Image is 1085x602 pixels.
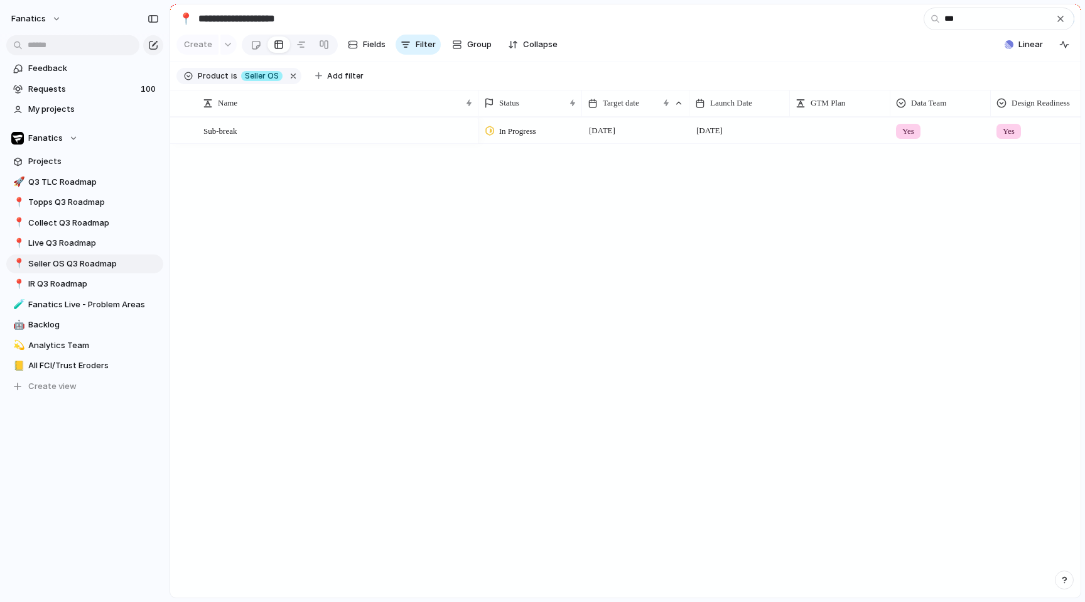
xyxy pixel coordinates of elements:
span: IR Q3 Roadmap [28,278,159,290]
span: Target date [603,97,639,109]
span: Yes [902,125,914,138]
button: 💫 [11,339,24,352]
button: Add filter [308,67,371,85]
button: 📍 [11,217,24,229]
span: Fields [363,38,386,51]
button: 📍 [176,9,196,29]
a: 📒All FCI/Trust Eroders [6,356,163,375]
span: Name [218,97,237,109]
span: Collapse [523,38,558,51]
button: Group [446,35,498,55]
div: 📍 [13,195,22,210]
a: 📍Topps Q3 Roadmap [6,193,163,212]
button: Fanatics [6,129,163,148]
span: Add filter [327,70,364,82]
a: 📍IR Q3 Roadmap [6,275,163,293]
span: Group [467,38,492,51]
a: 📍Live Q3 Roadmap [6,234,163,253]
a: 📍Collect Q3 Roadmap [6,214,163,233]
span: GTM Plan [811,97,845,109]
div: 🚀 [13,175,22,189]
button: 📍 [11,258,24,270]
div: 📍 [13,216,22,230]
button: 🤖 [11,319,24,331]
button: 📍 [11,278,24,290]
span: [DATE] [693,123,726,138]
div: 🧪 [13,297,22,312]
div: 🤖 [13,318,22,332]
button: 📍 [11,237,24,249]
button: 🚀 [11,176,24,189]
a: 💫Analytics Team [6,336,163,355]
a: 🤖Backlog [6,315,163,334]
span: Requests [28,83,137,96]
div: 📍 [13,236,22,251]
button: Linear [1000,35,1048,54]
span: Backlog [28,319,159,331]
a: My projects [6,100,163,119]
span: Launch Date [710,97,752,109]
span: Fanatics [28,132,63,145]
span: Topps Q3 Roadmap [28,196,159,209]
span: Collect Q3 Roadmap [28,217,159,229]
span: Product [198,70,229,82]
span: Projects [28,155,159,168]
button: Create view [6,377,163,396]
span: Filter [416,38,436,51]
a: Requests100 [6,80,163,99]
span: fanatics [11,13,46,25]
span: Data Team [911,97,946,109]
span: Yes [1003,125,1015,138]
span: Live Q3 Roadmap [28,237,159,249]
span: [DATE] [586,123,618,138]
a: 📍Seller OS Q3 Roadmap [6,254,163,273]
span: In Progress [499,125,536,138]
span: Seller OS Q3 Roadmap [28,258,159,270]
span: Linear [1018,38,1043,51]
span: 100 [141,83,158,96]
span: Fanatics Live - Problem Areas [28,298,159,311]
span: My projects [28,103,159,116]
span: Create view [28,380,77,393]
span: Status [499,97,519,109]
button: 📍 [11,196,24,209]
button: Fields [343,35,391,55]
span: Design Readiness [1012,97,1070,109]
a: 🧪Fanatics Live - Problem Areas [6,295,163,314]
span: is [231,70,237,82]
a: Projects [6,152,163,171]
span: All FCI/Trust Eroders [28,359,159,372]
button: 🧪 [11,298,24,311]
span: Feedback [28,62,159,75]
span: Q3 TLC Roadmap [28,176,159,189]
button: Collapse [503,35,563,55]
button: 📒 [11,359,24,372]
div: 📍 [13,277,22,292]
button: fanatics [6,9,68,29]
button: Filter [396,35,441,55]
span: Sub-break [203,123,237,138]
button: Seller OS [239,69,285,83]
div: 📍 [179,10,193,27]
div: 💫 [13,338,22,353]
span: Analytics Team [28,339,159,352]
a: Feedback [6,59,163,78]
span: Seller OS [245,70,279,82]
button: is [229,69,240,83]
div: 📒 [13,359,22,373]
a: 🚀Q3 TLC Roadmap [6,173,163,192]
div: 📍 [13,256,22,271]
